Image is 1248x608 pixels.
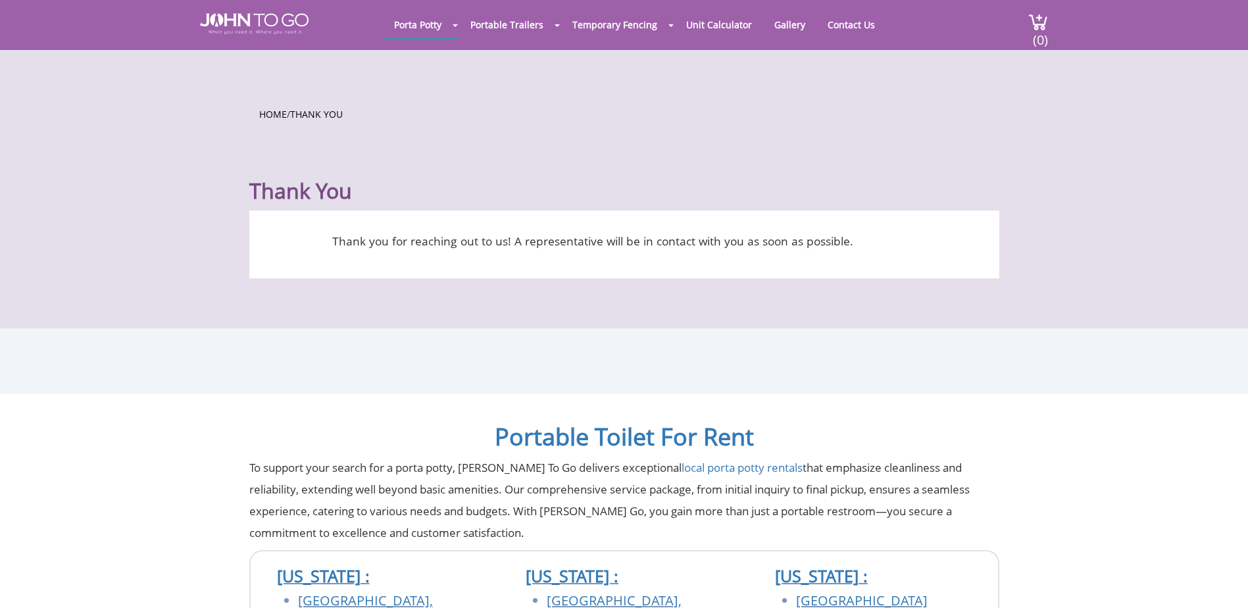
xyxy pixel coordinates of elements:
[1032,20,1048,49] span: (0)
[775,565,868,587] a: [US_STATE] :
[818,12,885,38] a: Contact Us
[495,420,754,453] a: Portable Toilet For Rent
[249,146,999,204] h1: Thank You
[277,565,370,587] a: [US_STATE] :
[290,108,343,120] a: Thank You
[269,230,917,252] p: Thank you for reaching out to us! A representative will be in contact with you as soon as possible.
[1028,13,1048,31] img: cart a
[200,13,309,34] img: JOHN to go
[259,105,989,121] ul: /
[764,12,815,38] a: Gallery
[384,12,451,38] a: Porta Potty
[461,12,553,38] a: Portable Trailers
[249,457,999,544] p: To support your search for a porta potty, [PERSON_NAME] To Go delivers exceptional that emphasize...
[562,12,667,38] a: Temporary Fencing
[1195,555,1248,608] button: Live Chat
[526,565,618,587] a: [US_STATE] :
[259,108,287,120] a: Home
[682,460,803,475] a: local porta potty rentals
[676,12,762,38] a: Unit Calculator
